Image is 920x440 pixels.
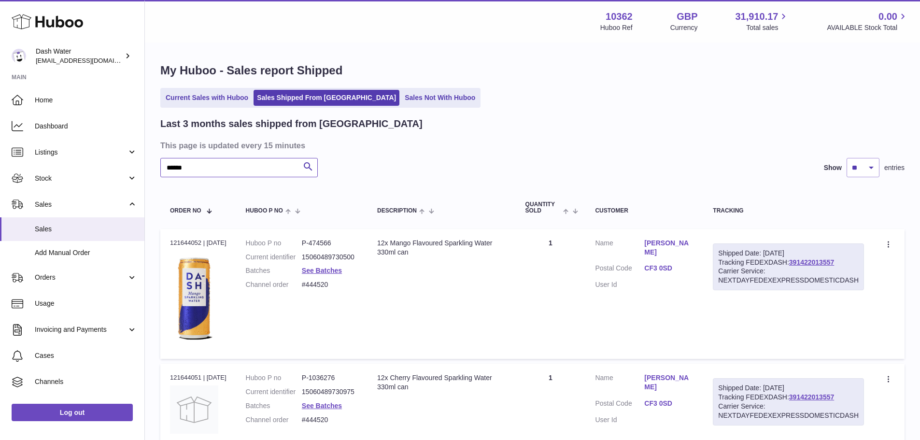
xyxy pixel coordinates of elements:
[302,415,358,425] dd: #444520
[824,163,842,172] label: Show
[718,249,859,258] div: Shipped Date: [DATE]
[162,90,252,106] a: Current Sales with Huboo
[36,57,142,64] span: [EMAIL_ADDRESS][DOMAIN_NAME]
[35,299,137,308] span: Usage
[827,23,908,32] span: AVAILABLE Stock Total
[35,248,137,257] span: Add Manual Order
[35,325,127,334] span: Invoicing and Payments
[377,373,506,392] div: 12x Cherry Flavoured Sparkling Water 330ml can
[35,122,137,131] span: Dashboard
[170,208,201,214] span: Order No
[677,10,697,23] strong: GBP
[35,200,127,209] span: Sales
[595,208,694,214] div: Customer
[302,373,358,383] dd: P-1036276
[606,10,633,23] strong: 10362
[160,140,902,151] h3: This page is updated every 15 minutes
[595,373,644,394] dt: Name
[246,266,302,275] dt: Batches
[254,90,399,106] a: Sales Shipped From [GEOGRAPHIC_DATA]
[35,148,127,157] span: Listings
[595,415,644,425] dt: User Id
[302,387,358,397] dd: 15060489730975
[12,49,26,63] img: internalAdmin-10362@internal.huboo.com
[35,351,137,360] span: Cases
[246,239,302,248] dt: Huboo P no
[827,10,908,32] a: 0.00 AVAILABLE Stock Total
[246,373,302,383] dt: Huboo P no
[644,373,694,392] a: [PERSON_NAME]
[170,373,226,382] div: 121644051 | [DATE]
[746,23,789,32] span: Total sales
[516,229,586,359] td: 1
[670,23,698,32] div: Currency
[302,402,342,410] a: See Batches
[35,96,137,105] span: Home
[170,250,218,347] img: 103621706197908.png
[525,201,561,214] span: Quantity Sold
[884,163,905,172] span: entries
[644,399,694,408] a: CF3 0SD
[35,377,137,386] span: Channels
[789,258,834,266] a: 391422013557
[246,401,302,411] dt: Batches
[595,239,644,259] dt: Name
[789,393,834,401] a: 391422013557
[12,404,133,421] a: Log out
[878,10,897,23] span: 0.00
[377,239,506,257] div: 12x Mango Flavoured Sparkling Water 330ml can
[246,280,302,289] dt: Channel order
[160,63,905,78] h1: My Huboo - Sales report Shipped
[35,174,127,183] span: Stock
[302,239,358,248] dd: P-474566
[302,267,342,274] a: See Batches
[302,280,358,289] dd: #444520
[644,264,694,273] a: CF3 0SD
[36,47,123,65] div: Dash Water
[401,90,479,106] a: Sales Not With Huboo
[718,402,859,420] div: Carrier Service: NEXTDAYFEDEXEXPRESSDOMESTICDASH
[35,225,137,234] span: Sales
[600,23,633,32] div: Huboo Ref
[246,415,302,425] dt: Channel order
[246,208,283,214] span: Huboo P no
[718,267,859,285] div: Carrier Service: NEXTDAYFEDEXEXPRESSDOMESTICDASH
[170,239,226,247] div: 121644052 | [DATE]
[595,280,644,289] dt: User Id
[713,243,864,291] div: Tracking FEDEXDASH:
[595,264,644,275] dt: Postal Code
[644,239,694,257] a: [PERSON_NAME]
[246,387,302,397] dt: Current identifier
[718,383,859,393] div: Shipped Date: [DATE]
[302,253,358,262] dd: 15060489730500
[735,10,778,23] span: 31,910.17
[377,208,417,214] span: Description
[595,399,644,411] dt: Postal Code
[713,208,864,214] div: Tracking
[160,117,423,130] h2: Last 3 months sales shipped from [GEOGRAPHIC_DATA]
[35,273,127,282] span: Orders
[246,253,302,262] dt: Current identifier
[170,385,218,434] img: no-photo.jpg
[735,10,789,32] a: 31,910.17 Total sales
[713,378,864,426] div: Tracking FEDEXDASH:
